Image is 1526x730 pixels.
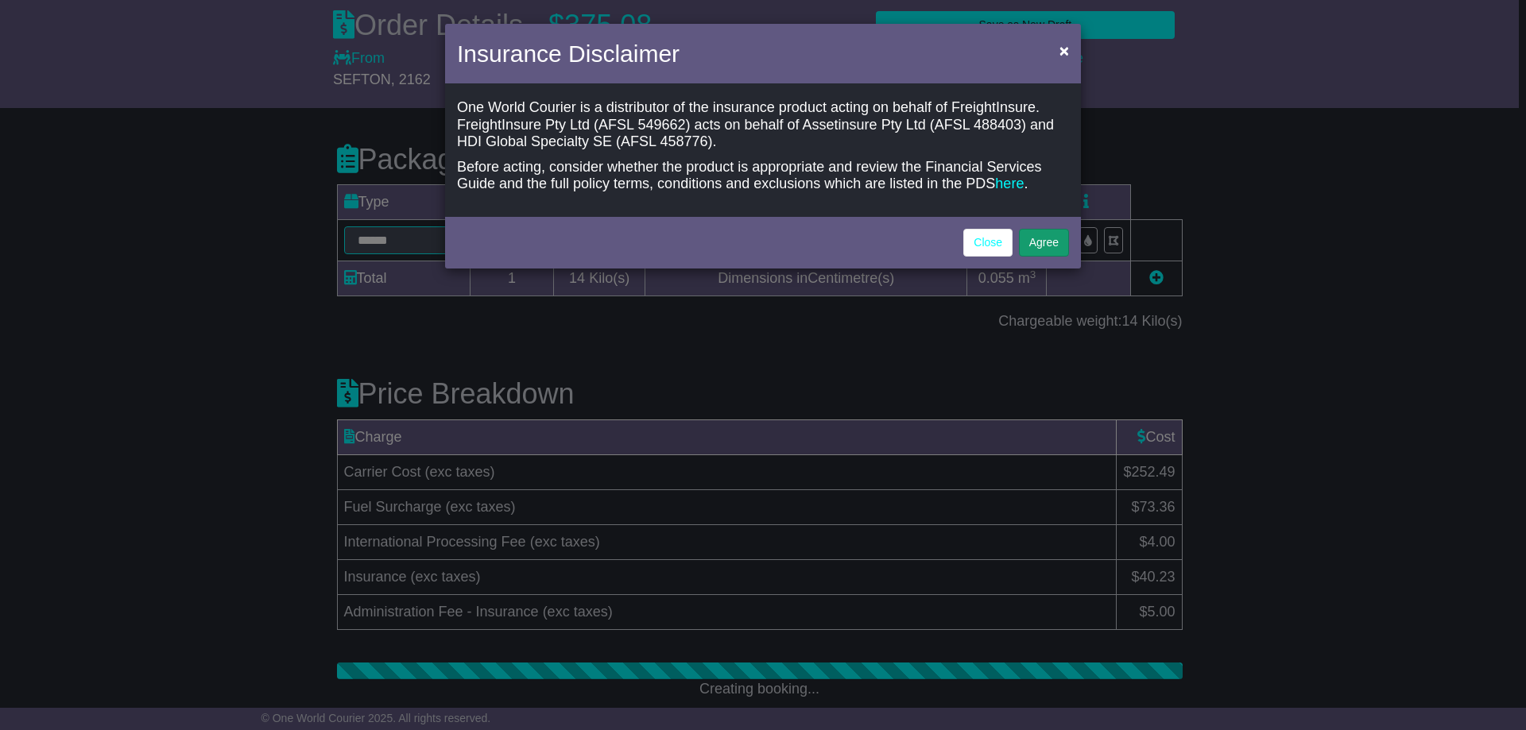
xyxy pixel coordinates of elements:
span: × [1059,41,1069,60]
a: here [995,176,1024,191]
a: Close [963,229,1013,257]
p: Before acting, consider whether the product is appropriate and review the Financial Services Guid... [457,159,1069,193]
p: One World Courier is a distributor of the insurance product acting on behalf of FreightInsure. Fr... [457,99,1069,151]
button: Close [1052,34,1077,67]
h4: Insurance Disclaimer [457,36,680,71]
button: Agree [1019,229,1069,257]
